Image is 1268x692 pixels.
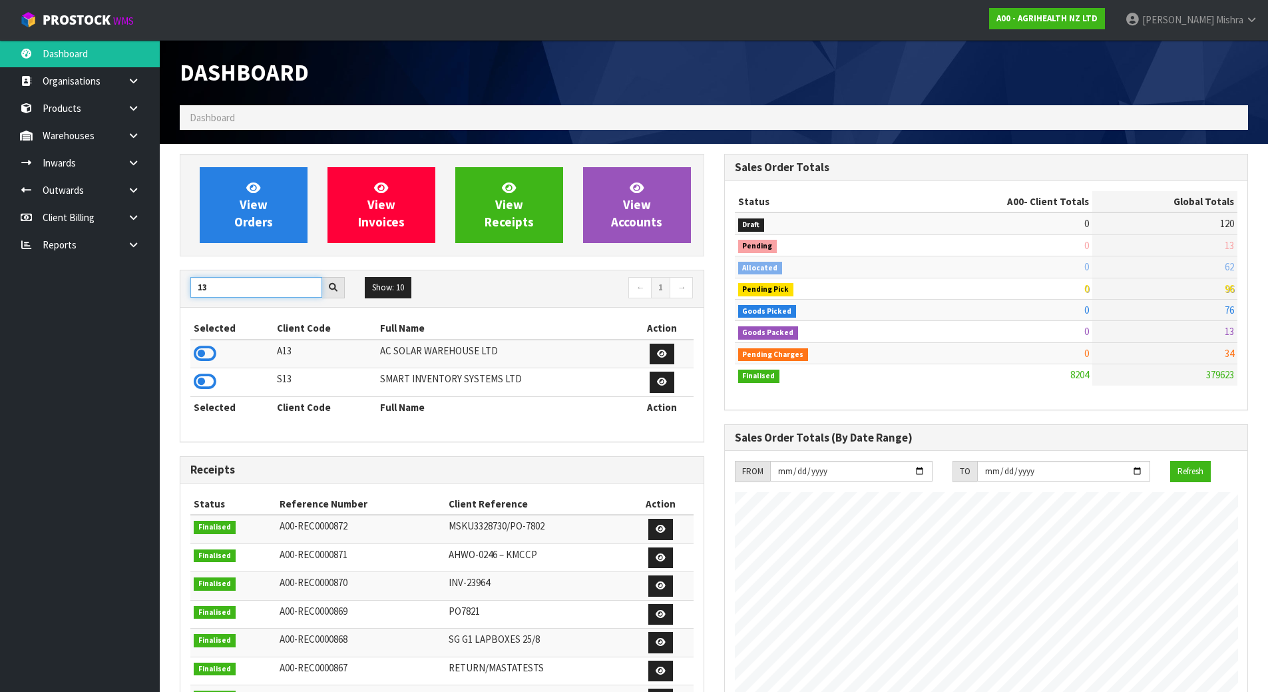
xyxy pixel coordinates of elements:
[738,305,797,318] span: Goods Picked
[1092,191,1237,212] th: Global Totals
[280,605,347,617] span: A00-REC0000869
[1084,282,1089,295] span: 0
[1225,347,1234,360] span: 34
[377,368,630,397] td: SMART INVENTORY SYSTEMS LTD
[1084,217,1089,230] span: 0
[628,494,693,515] th: Action
[455,167,563,243] a: ViewReceipts
[449,548,537,561] span: AHWO-0246 – KMCCP
[738,262,783,275] span: Allocated
[327,167,435,243] a: ViewInvoices
[274,368,377,397] td: S13
[738,240,777,253] span: Pending
[113,15,134,27] small: WMS
[738,326,799,340] span: Goods Packed
[1225,325,1234,338] span: 13
[583,167,691,243] a: ViewAccounts
[630,318,693,339] th: Action
[377,340,630,368] td: AC SOLAR WAREHOUSE LTD
[735,432,1238,444] h3: Sales Order Totals (By Date Range)
[1084,347,1089,360] span: 0
[377,396,630,418] th: Full Name
[989,8,1105,29] a: A00 - AGRIHEALTH NZ LTD
[280,576,347,589] span: A00-REC0000870
[952,461,977,482] div: TO
[280,633,347,645] span: A00-REC0000868
[377,318,630,339] th: Full Name
[738,348,809,362] span: Pending Charges
[280,548,347,561] span: A00-REC0000871
[274,396,377,418] th: Client Code
[738,283,794,296] span: Pending Pick
[1216,13,1243,26] span: Mishra
[43,11,110,29] span: ProStock
[449,605,480,617] span: PO7821
[1142,13,1214,26] span: [PERSON_NAME]
[735,161,1238,174] h3: Sales Order Totals
[274,340,377,368] td: A13
[194,606,236,619] span: Finalised
[1084,260,1089,273] span: 0
[901,191,1092,212] th: - Client Totals
[1170,461,1211,482] button: Refresh
[1220,217,1234,230] span: 120
[194,577,236,591] span: Finalised
[452,277,694,300] nav: Page navigation
[1225,304,1234,316] span: 76
[738,218,765,232] span: Draft
[180,58,309,87] span: Dashboard
[651,277,670,298] a: 1
[194,521,236,534] span: Finalised
[194,663,236,676] span: Finalised
[996,13,1098,24] strong: A00 - AGRIHEALTH NZ LTD
[611,180,662,230] span: View Accounts
[1225,239,1234,252] span: 13
[280,519,347,532] span: A00-REC0000872
[1007,195,1024,208] span: A00
[628,277,652,298] a: ←
[1225,260,1234,273] span: 62
[630,396,693,418] th: Action
[280,661,347,674] span: A00-REC0000867
[735,191,901,212] th: Status
[200,167,308,243] a: ViewOrders
[445,494,628,515] th: Client Reference
[190,396,274,418] th: Selected
[194,634,236,647] span: Finalised
[670,277,693,298] a: →
[274,318,377,339] th: Client Code
[20,11,37,28] img: cube-alt.png
[190,277,322,298] input: Search clients
[449,576,490,589] span: INV-23964
[190,111,235,124] span: Dashboard
[190,464,694,476] h3: Receipts
[358,180,405,230] span: View Invoices
[449,633,540,645] span: SG G1 LAPBOXES 25/8
[1084,239,1089,252] span: 0
[1070,368,1089,381] span: 8204
[735,461,770,482] div: FROM
[234,180,273,230] span: View Orders
[1225,282,1234,295] span: 96
[1206,368,1234,381] span: 379623
[1084,325,1089,338] span: 0
[276,494,445,515] th: Reference Number
[190,318,274,339] th: Selected
[485,180,534,230] span: View Receipts
[1084,304,1089,316] span: 0
[194,549,236,563] span: Finalised
[449,661,544,674] span: RETURN/MASTATESTS
[449,519,544,532] span: MSKU3328730/PO-7802
[190,494,276,515] th: Status
[365,277,411,298] button: Show: 10
[738,370,780,383] span: Finalised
